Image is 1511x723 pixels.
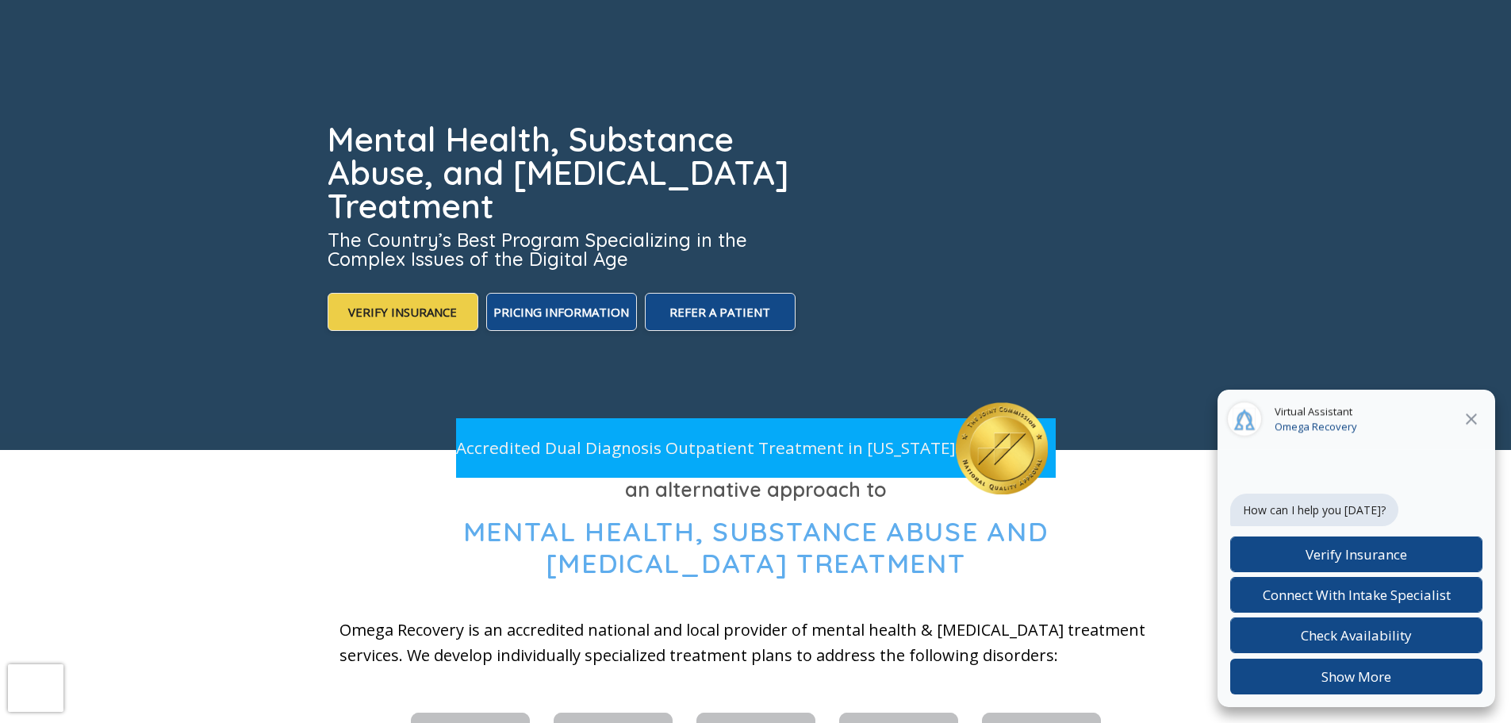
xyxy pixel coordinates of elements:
[339,474,1172,506] h3: an alternative approach to
[339,617,1172,668] p: Omega Recovery is an accredited national and local provider of mental health & [MEDICAL_DATA] tre...
[328,123,799,223] h1: Mental Health, Substance Abuse, and [MEDICAL_DATA] Treatment
[456,435,956,461] p: Accredited Dual Diagnosis Outpatient Treatment in [US_STATE]
[328,230,799,268] h3: The Country’s Best Program Specializing in the Complex Issues of the Digital Age
[463,514,1049,581] span: Mental Health, Substance Abuse and [MEDICAL_DATA] Treatment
